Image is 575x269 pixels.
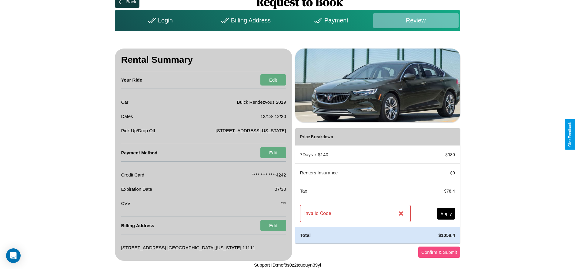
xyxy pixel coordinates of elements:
[121,98,128,106] p: Car
[260,220,286,231] button: Edit
[121,244,255,252] p: [STREET_ADDRESS] [GEOGRAPHIC_DATA] , [US_STATE] , 11111
[260,74,286,86] button: Edit
[121,49,286,71] h3: Rental Summary
[295,128,460,243] table: simple table
[287,13,373,28] div: Payment
[275,185,286,193] p: 07/30
[121,126,155,135] p: Pick Up/Drop Off
[260,112,286,120] p: 12 / 13 - 12 / 20
[418,247,460,258] button: Confirm & Submit
[121,144,157,161] h4: Payment Method
[568,122,572,147] div: Give Feedback
[416,146,460,164] td: $ 980
[121,71,142,89] h4: Your Ride
[116,13,202,28] div: Login
[121,112,133,120] p: Dates
[416,164,460,182] td: $ 0
[254,261,321,269] p: Support ID: mef8s0z2tcueuyn39yi
[237,98,286,106] p: Buick Rendezvous 2019
[416,182,460,200] td: $ 78.4
[6,248,21,263] div: Open Intercom Messenger
[300,169,411,177] p: Renters Insurance
[216,126,286,135] p: [STREET_ADDRESS][US_STATE]
[300,232,411,238] h4: Total
[260,147,286,158] button: Edit
[300,187,411,195] p: Tax
[121,199,130,207] p: CVV
[300,150,411,159] p: 7 Days x $ 140
[202,13,287,28] div: Billing Address
[121,217,154,234] h4: Billing Address
[121,185,152,193] p: Expiration Date
[420,232,455,238] h4: $ 1058.4
[437,208,455,220] button: Apply
[373,13,459,28] div: Review
[121,171,144,179] p: Credit Card
[295,128,416,146] th: Price Breakdown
